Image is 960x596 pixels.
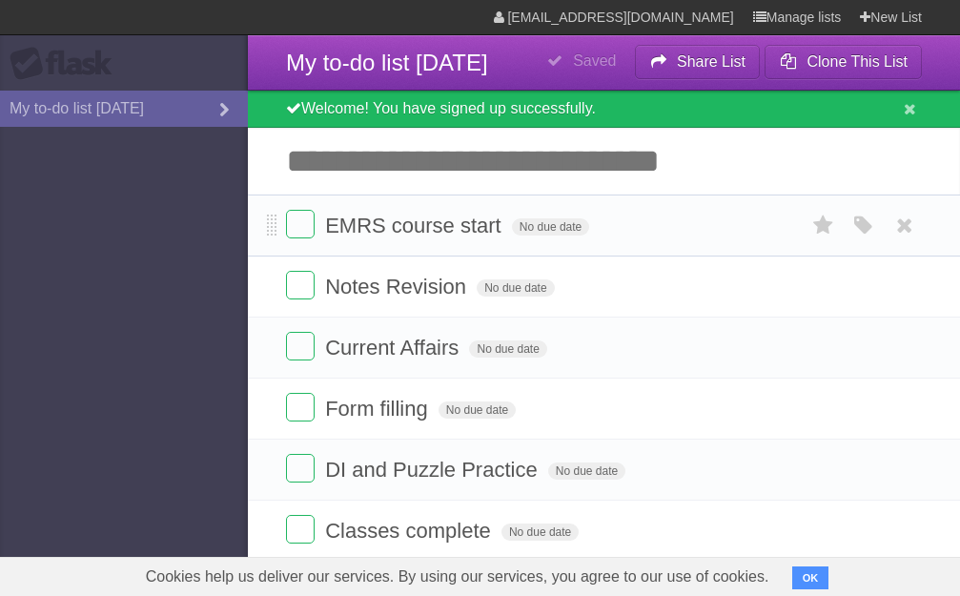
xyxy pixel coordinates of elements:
b: Clone This List [807,53,908,70]
label: Done [286,393,315,421]
span: No due date [469,340,546,358]
button: Share List [635,45,761,79]
span: My to-do list [DATE] [286,50,488,75]
span: Cookies help us deliver our services. By using our services, you agree to our use of cookies. [127,558,788,596]
label: Done [286,210,315,238]
div: Flask [10,47,124,81]
span: Form filling [325,397,433,421]
span: Current Affairs [325,336,463,360]
label: Done [286,332,315,360]
label: Star task [806,210,842,241]
span: No due date [501,524,579,541]
label: Done [286,515,315,544]
label: Done [286,271,315,299]
div: Welcome! You have signed up successfully. [248,91,960,128]
span: No due date [439,401,516,419]
b: Share List [677,53,746,70]
span: No due date [512,218,589,236]
button: Clone This List [765,45,922,79]
b: Saved [573,52,616,69]
span: EMRS course start [325,214,506,237]
label: Done [286,454,315,483]
span: No due date [548,462,625,480]
button: OK [792,566,829,589]
span: No due date [477,279,554,297]
span: Notes Revision [325,275,471,298]
span: DI and Puzzle Practice [325,458,542,482]
span: Classes complete [325,519,496,543]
